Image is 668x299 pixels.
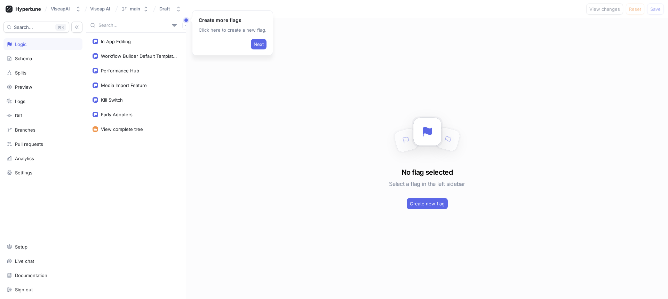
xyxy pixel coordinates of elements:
div: Diff [15,113,22,118]
span: Viscap AI [90,6,110,11]
span: Save [650,7,661,11]
div: Pull requests [15,141,43,147]
div: Setup [15,244,27,250]
div: Settings [15,170,32,175]
div: Documentation [15,273,47,278]
button: View changes [586,3,623,15]
div: Sign out [15,287,33,292]
div: K [55,24,66,31]
button: main [119,3,151,15]
button: Create new flag [407,198,448,209]
div: View complete tree [101,126,143,132]
span: Create new flag [410,202,445,206]
input: Search... [98,22,169,29]
div: ViscapAI [51,6,70,12]
button: Draft [157,3,184,15]
span: View changes [589,7,620,11]
div: Media Import Feature [101,82,147,88]
a: Documentation [3,269,82,281]
div: Kill Switch [101,97,123,103]
div: In App Editing [101,39,131,44]
button: Search...K [3,22,69,33]
div: Logs [15,99,25,104]
div: Analytics [15,156,34,161]
div: Performance Hub [101,68,139,73]
div: Workflow Builder Default Template Owner [101,53,177,59]
div: Branches [15,127,35,133]
span: Reset [629,7,641,11]
div: Live chat [15,258,34,264]
span: Search... [14,25,33,29]
div: Splits [15,70,26,76]
div: Schema [15,56,32,61]
button: Reset [626,3,644,15]
h3: No flag selected [401,167,453,178]
button: Save [647,3,664,15]
button: ViscapAI [48,3,84,15]
div: main [130,6,140,12]
div: Preview [15,84,32,90]
div: Draft [159,6,170,12]
h5: Select a flag in the left sidebar [389,178,465,190]
div: Early Adopters [101,112,133,117]
div: Logic [15,41,26,47]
